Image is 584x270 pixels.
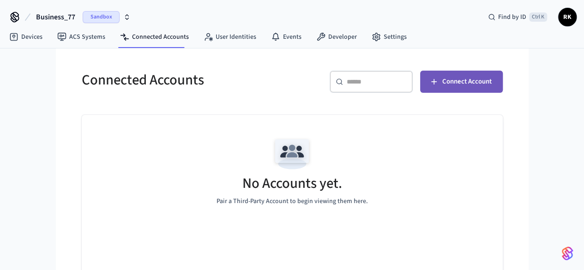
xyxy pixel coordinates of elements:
[481,9,554,25] div: Find by IDCtrl K
[309,29,364,45] a: Developer
[559,9,576,25] span: RK
[2,29,50,45] a: Devices
[83,11,120,23] span: Sandbox
[217,197,368,206] p: Pair a Third-Party Account to begin viewing them here.
[420,71,503,93] button: Connect Account
[242,174,342,193] h5: No Accounts yet.
[113,29,196,45] a: Connected Accounts
[50,29,113,45] a: ACS Systems
[264,29,309,45] a: Events
[529,12,547,22] span: Ctrl K
[364,29,414,45] a: Settings
[558,8,577,26] button: RK
[442,76,492,88] span: Connect Account
[271,133,313,175] img: Team Empty State
[562,246,573,261] img: SeamLogoGradient.69752ec5.svg
[82,71,287,90] h5: Connected Accounts
[36,12,75,23] span: Business_77
[196,29,264,45] a: User Identities
[498,12,526,22] span: Find by ID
